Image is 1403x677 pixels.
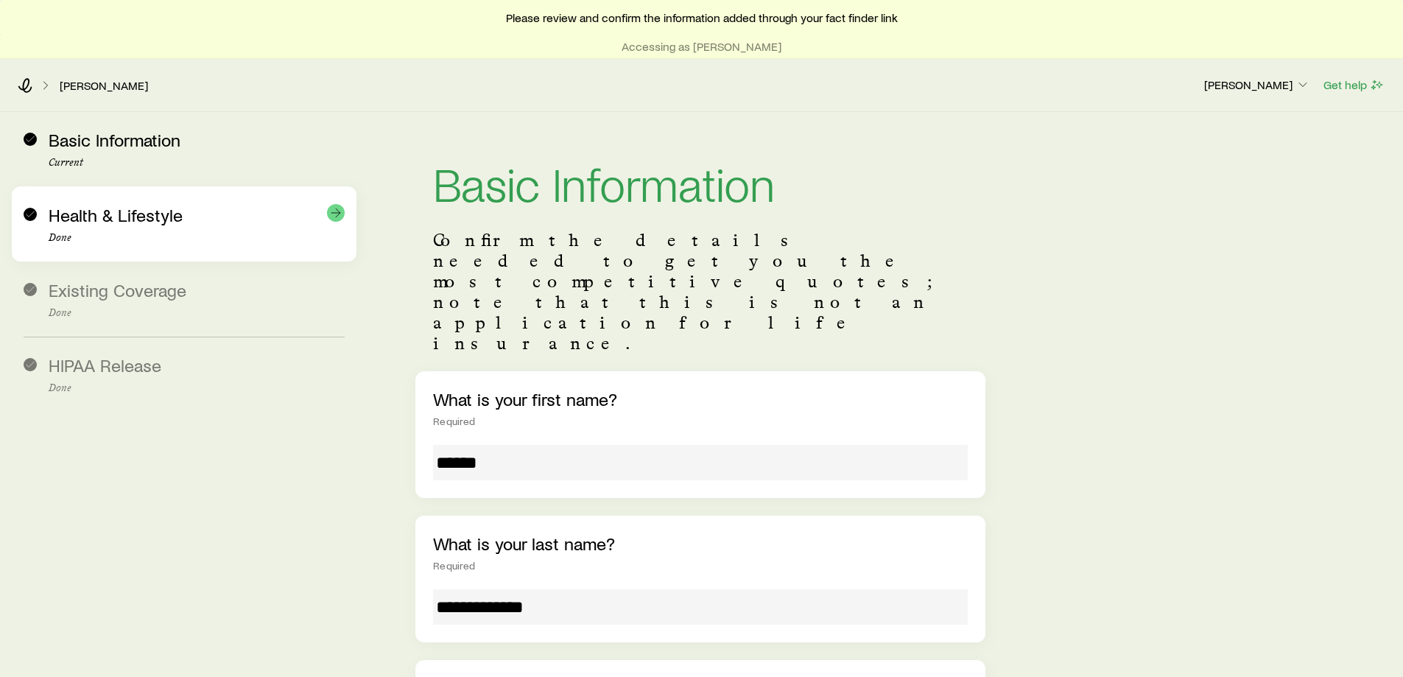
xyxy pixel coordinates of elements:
[49,129,180,150] span: Basic Information
[49,157,345,169] p: Current
[1203,77,1311,94] button: [PERSON_NAME]
[49,354,161,376] span: HIPAA Release
[433,159,967,206] h1: Basic Information
[433,389,967,410] p: What is your first name?
[49,232,345,244] p: Done
[49,382,345,394] p: Done
[49,307,345,319] p: Done
[49,204,183,225] span: Health & Lifestyle
[1323,77,1385,94] button: Get help
[621,35,782,58] button: Accessing as [PERSON_NAME]
[433,415,967,427] div: Required
[49,279,186,301] span: Existing Coverage
[506,10,898,25] span: Please review and confirm the information added through your fact finder link
[433,533,967,554] p: What is your last name?
[433,560,967,572] div: Required
[1204,77,1310,92] p: [PERSON_NAME]
[433,230,967,354] p: Confirm the details needed to get you the most competitive quotes; note that this is not an appli...
[622,39,781,54] p: Accessing as [PERSON_NAME]
[59,79,149,93] a: [PERSON_NAME]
